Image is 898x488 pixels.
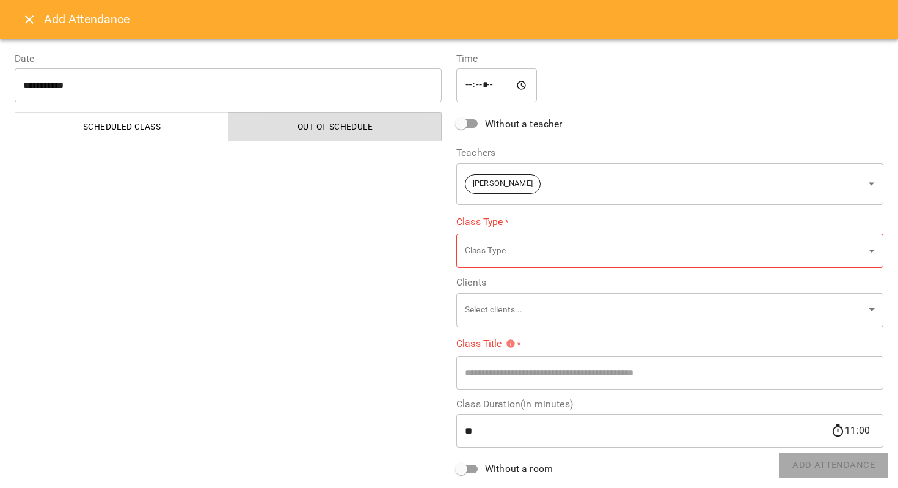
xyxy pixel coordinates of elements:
[456,278,883,287] label: Clients
[456,54,883,64] label: Time
[456,399,883,409] label: Class Duration(in minutes)
[456,234,883,268] div: Class Type
[465,245,864,257] p: Class Type
[15,112,228,141] button: Scheduled class
[456,163,883,205] div: [PERSON_NAME]
[456,292,883,327] div: Select clients...
[465,304,864,316] p: Select clients...
[236,119,434,134] span: Out of Schedule
[23,119,221,134] span: Scheduled class
[15,5,44,34] button: Close
[506,339,516,349] svg: Please specify class title or select clients
[485,462,553,476] span: Without a room
[15,54,442,64] label: Date
[456,148,883,158] label: Teachers
[485,117,563,131] span: Without a teacher
[465,178,540,190] span: [PERSON_NAME]
[456,215,883,229] label: Class Type
[456,339,516,349] span: Class Title
[44,10,883,29] h6: Add Attendance
[228,112,442,141] button: Out of Schedule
